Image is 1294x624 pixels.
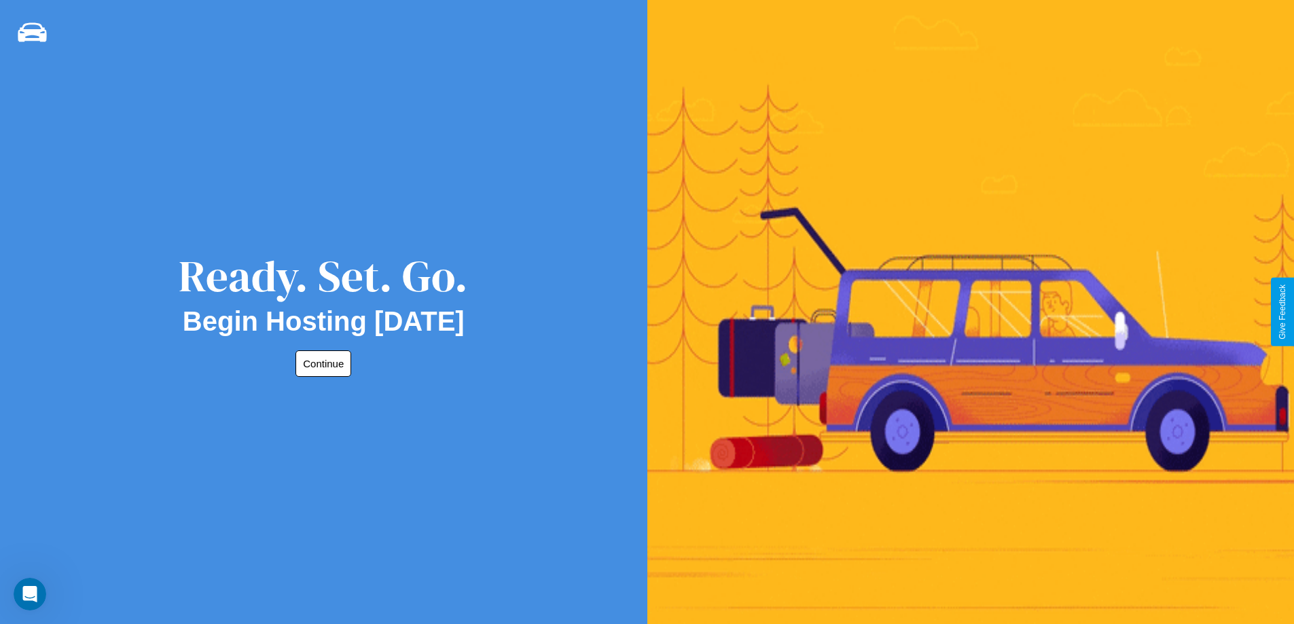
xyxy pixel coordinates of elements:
h2: Begin Hosting [DATE] [183,306,465,337]
iframe: Intercom live chat [14,578,46,610]
div: Give Feedback [1278,285,1287,339]
button: Continue [295,350,351,377]
div: Ready. Set. Go. [179,246,468,306]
